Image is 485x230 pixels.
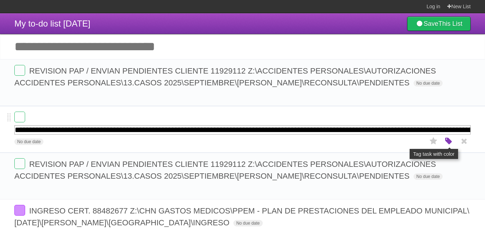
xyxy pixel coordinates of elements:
[414,80,443,86] span: No due date
[14,19,90,28] span: My to-do list [DATE]
[427,135,440,147] label: Star task
[14,158,25,169] label: Done
[14,206,469,227] span: INGRESO CERT. 88482677 Z:\CHN GASTOS MEDICOS\PPEM - PLAN DE PRESTACIONES DEL EMPLEADO MUNICIPAL\[...
[233,220,262,226] span: No due date
[438,20,462,27] b: This List
[14,112,25,122] label: Done
[14,160,436,180] span: REVISION PAP / ENVIAN PENDIENTES CLIENTE 11929112 Z:\ACCIDENTES PERSONALES\AUTORIZACIONES ACCIDEN...
[407,17,471,31] a: SaveThis List
[14,139,43,145] span: No due date
[14,205,25,216] label: Done
[414,173,443,180] span: No due date
[14,66,436,87] span: REVISION PAP / ENVIAN PENDIENTES CLIENTE 11929112 Z:\ACCIDENTES PERSONALES\AUTORIZACIONES ACCIDEN...
[14,65,25,76] label: Done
